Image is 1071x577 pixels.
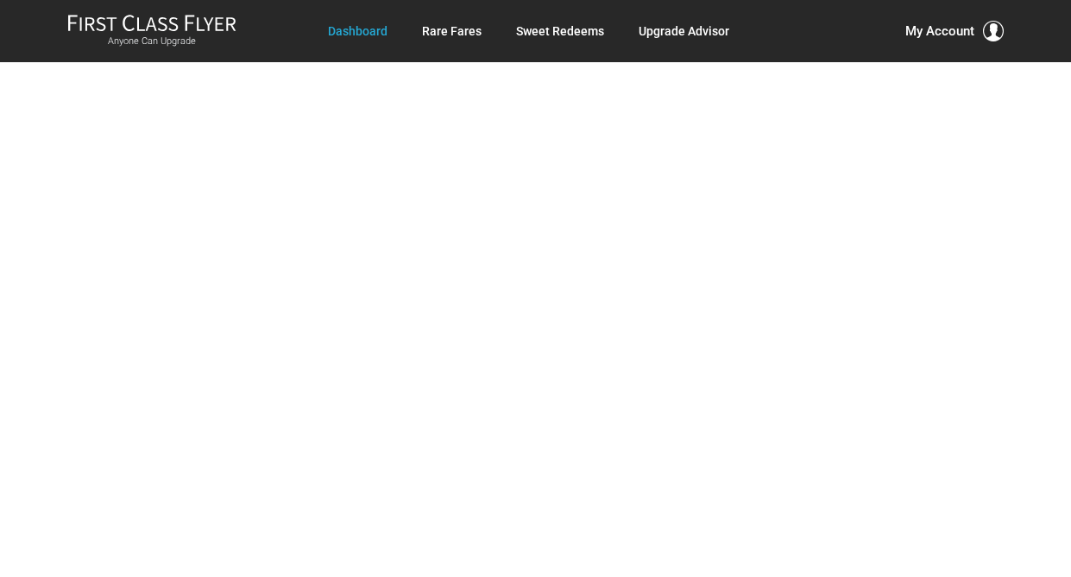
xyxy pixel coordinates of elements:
[422,16,482,47] a: Rare Fares
[67,14,236,32] img: First Class Flyer
[328,16,387,47] a: Dashboard
[67,35,236,48] small: Anyone Can Upgrade
[516,16,604,47] a: Sweet Redeems
[905,21,1004,41] button: My Account
[905,21,974,41] span: My Account
[639,16,729,47] a: Upgrade Advisor
[67,14,236,48] a: First Class FlyerAnyone Can Upgrade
